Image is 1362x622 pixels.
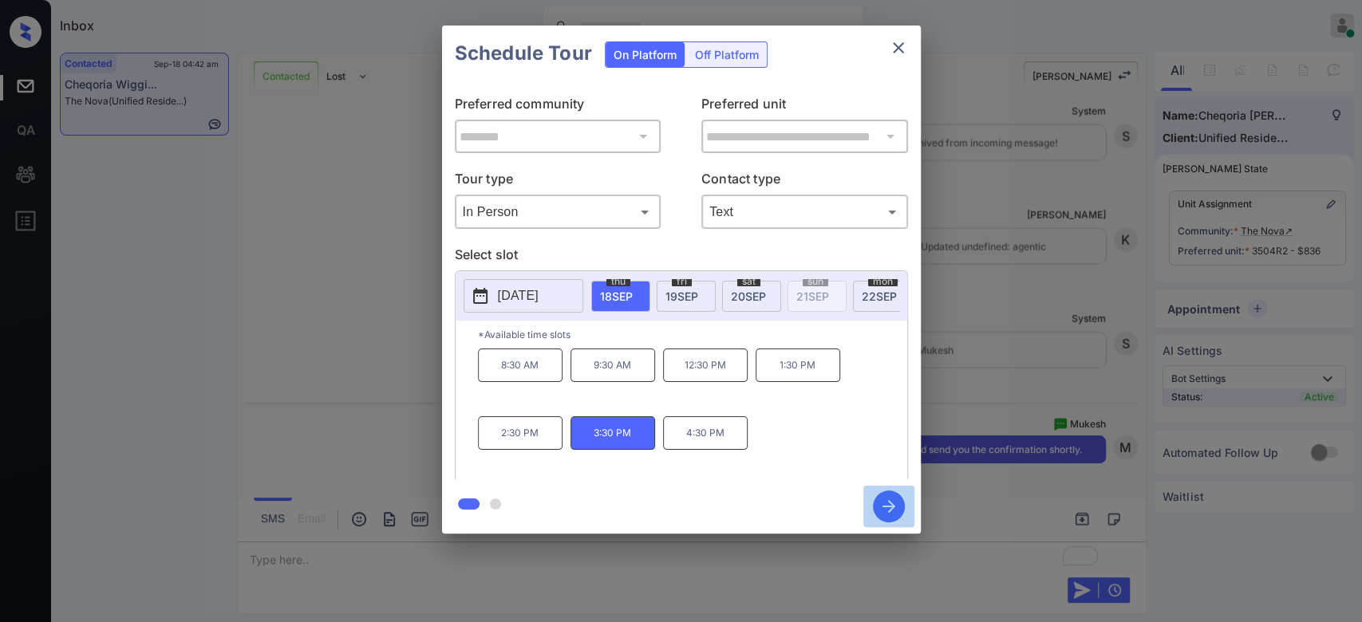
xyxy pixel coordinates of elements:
[722,281,781,312] div: date-select
[853,281,912,312] div: date-select
[570,348,655,382] p: 9:30 AM
[478,416,563,450] p: 2:30 PM
[498,286,539,305] p: [DATE]
[756,348,840,382] p: 1:30 PM
[464,279,583,313] button: [DATE]
[868,277,898,286] span: mon
[663,348,748,382] p: 12:30 PM
[737,277,760,286] span: sat
[442,26,605,81] h2: Schedule Tour
[663,416,748,450] p: 4:30 PM
[665,289,698,303] span: 19 SEP
[455,169,661,195] p: Tour type
[657,281,716,312] div: date-select
[882,32,914,64] button: close
[606,42,685,67] div: On Platform
[478,348,563,382] p: 8:30 AM
[687,42,767,67] div: Off Platform
[863,486,914,527] button: btn-next
[701,94,908,120] p: Preferred unit
[455,245,908,270] p: Select slot
[570,416,655,450] p: 3:30 PM
[455,94,661,120] p: Preferred community
[731,289,766,303] span: 20 SEP
[591,281,650,312] div: date-select
[672,277,692,286] span: fri
[862,289,897,303] span: 22 SEP
[600,289,633,303] span: 18 SEP
[701,169,908,195] p: Contact type
[459,199,657,225] div: In Person
[478,321,907,348] p: *Available time slots
[606,277,630,286] span: thu
[705,199,904,225] div: Text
